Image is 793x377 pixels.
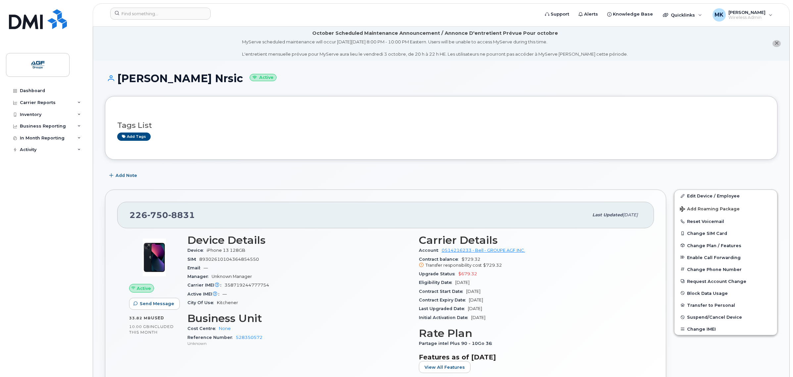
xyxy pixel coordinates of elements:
span: Kitchener [217,300,238,305]
h3: Carrier Details [419,234,642,246]
span: Account [419,248,442,253]
span: $729.32 [419,257,642,269]
h3: Tags List [117,121,765,130]
span: 358719244777754 [224,283,269,288]
span: Last Upgraded Date [419,306,468,311]
span: Device [187,248,207,253]
a: 528350572 [236,335,263,340]
span: Cost Centre [187,326,219,331]
span: 89302610104364854550 [199,257,259,262]
h3: Features as of [DATE] [419,353,642,361]
span: Contract Expiry Date [419,297,469,302]
span: Send Message [140,300,174,307]
span: Initial Activation Date [419,315,471,320]
button: Change Plan / Features [674,240,777,251]
span: Eligibility Date [419,280,455,285]
h3: Rate Plan [419,327,642,339]
span: 33.82 MB [129,316,151,320]
span: Contract balance [419,257,462,262]
a: None [219,326,231,331]
button: Block Data Usage [674,287,777,299]
span: Active IMEI [187,292,223,296]
span: 750 [147,210,168,220]
span: — [204,265,208,270]
a: 0514216233 - Bell - GROUPE AGF INC. [442,248,525,253]
span: iPhone 13 128GB [207,248,245,253]
button: Change Phone Number [674,263,777,275]
span: Last updated [592,212,623,217]
img: image20231002-3703462-1ig824h.jpeg [134,238,174,277]
span: [DATE] [469,297,483,302]
span: Enable Call Forwarding [687,255,741,260]
button: Enable Call Forwarding [674,251,777,263]
span: Active [137,285,151,292]
button: Add Note [105,170,143,182]
span: Add Roaming Package [680,206,740,213]
h1: [PERSON_NAME] Nrsic [105,73,777,84]
span: Transfer responsibility cost [425,263,482,268]
span: SIM [187,257,199,262]
span: Add Note [116,172,137,179]
iframe: Messenger Launcher [764,348,788,372]
span: Upgrade Status [419,271,458,276]
p: Unknown [187,341,411,346]
span: 8831 [168,210,195,220]
button: Change IMEI [674,323,777,335]
button: close notification [772,40,781,47]
span: Manager [187,274,212,279]
span: included this month [129,324,174,335]
button: Change SIM Card [674,227,777,239]
span: Reference Number [187,335,236,340]
span: [DATE] [466,289,480,294]
span: City Of Use [187,300,217,305]
button: Request Account Change [674,275,777,287]
h3: Business Unit [187,312,411,324]
span: Change Plan / Features [687,243,741,248]
button: Suspend/Cancel Device [674,311,777,323]
span: [DATE] [471,315,485,320]
span: Contract Start Date [419,289,466,294]
span: $729.32 [483,263,502,268]
button: Send Message [129,298,180,310]
a: Edit Device / Employee [674,190,777,202]
span: [DATE] [623,212,638,217]
div: MyServe scheduled maintenance will occur [DATE][DATE] 8:00 PM - 10:00 PM Eastern. Users will be u... [242,39,628,57]
span: used [151,315,164,320]
button: View All Features [419,361,471,373]
span: 10.00 GB [129,324,150,329]
a: Add tags [117,133,151,141]
span: 226 [129,210,195,220]
span: [DATE] [468,306,482,311]
h3: Device Details [187,234,411,246]
small: Active [250,74,276,81]
button: Reset Voicemail [674,215,777,227]
span: Suspend/Cancel Device [687,315,742,320]
span: Email [187,265,204,270]
span: — [223,292,227,296]
span: Unknown Manager [212,274,252,279]
span: View All Features [424,364,465,370]
span: [DATE] [455,280,470,285]
button: Transfer to Personal [674,299,777,311]
button: Add Roaming Package [674,202,777,215]
div: October Scheduled Maintenance Announcement / Annonce D'entretient Prévue Pour octobre [312,30,558,37]
span: $679.32 [458,271,477,276]
span: Partage intel Plus 90 - 10Go 36 [419,341,495,346]
span: Carrier IMEI [187,283,224,288]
